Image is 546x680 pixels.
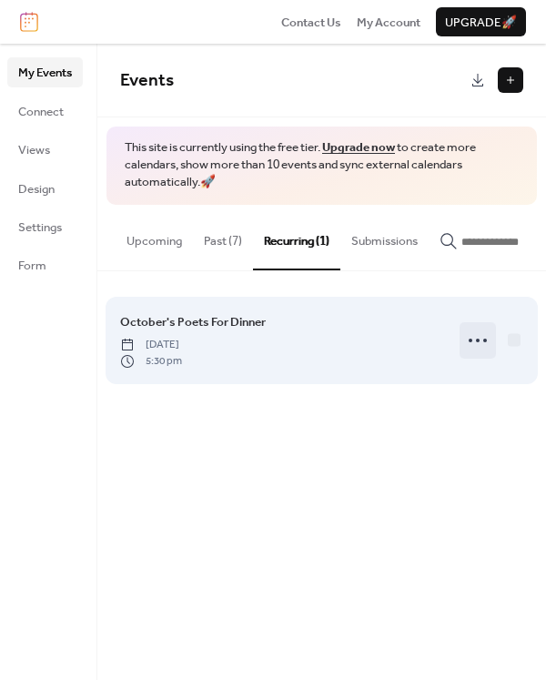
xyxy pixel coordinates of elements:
img: logo [20,12,38,32]
a: My Events [7,57,83,86]
span: Upgrade 🚀 [445,14,517,32]
span: [DATE] [120,337,182,353]
a: Settings [7,212,83,241]
button: Upcoming [116,205,193,269]
button: Upgrade🚀 [436,7,526,36]
button: Past (7) [193,205,253,269]
span: 5:30 pm [120,353,182,370]
span: October's Poets For Dinner [120,313,266,331]
a: Upgrade now [322,136,395,159]
span: Settings [18,218,62,237]
a: Form [7,250,83,279]
span: Form [18,257,46,275]
span: Events [120,64,174,97]
span: My Account [357,14,420,32]
span: This site is currently using the free tier. to create more calendars, show more than 10 events an... [125,139,519,191]
span: Connect [18,103,64,121]
a: Design [7,174,83,203]
button: Recurring (1) [253,205,340,270]
button: Submissions [340,205,429,269]
span: Views [18,141,50,159]
a: Views [7,135,83,164]
span: My Events [18,64,72,82]
a: October's Poets For Dinner [120,312,266,332]
a: Connect [7,96,83,126]
span: Contact Us [281,14,341,32]
a: My Account [357,13,420,31]
span: Design [18,180,55,198]
a: Contact Us [281,13,341,31]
